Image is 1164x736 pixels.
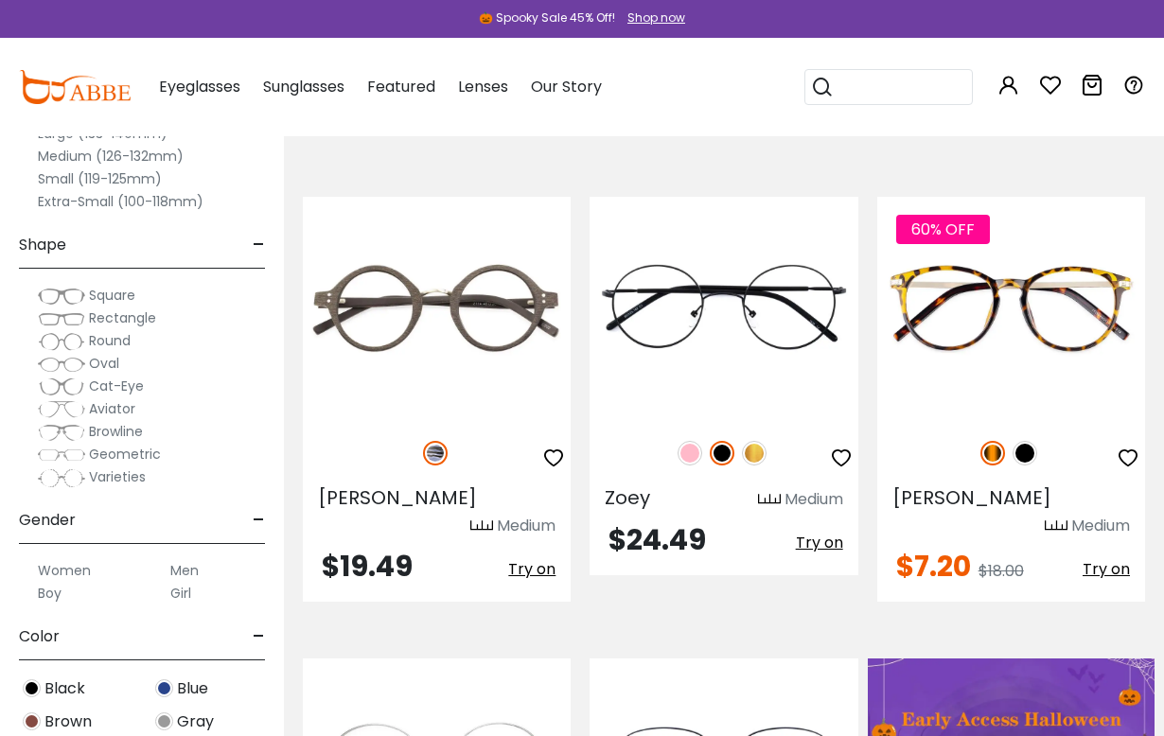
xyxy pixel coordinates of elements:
span: Aviator [89,399,135,418]
img: Rectangle.png [38,309,85,328]
div: Medium [785,488,843,511]
div: Medium [497,515,556,537]
span: Eyeglasses [159,76,240,97]
div: Shop now [627,9,685,26]
span: Geometric [89,445,161,464]
span: - [253,614,265,659]
img: Striped [423,441,448,465]
img: Aviator.png [38,400,85,419]
div: Medium [1071,515,1130,537]
span: Try on [508,558,556,580]
img: size ruler [470,519,493,534]
img: Black [23,679,41,697]
a: Shop now [618,9,685,26]
img: Gold [742,441,767,465]
img: Black [1013,441,1037,465]
label: Small (119-125mm) [38,167,162,190]
img: size ruler [758,493,781,507]
button: Try on [796,526,843,560]
span: Try on [796,532,843,553]
img: Oval.png [38,355,85,374]
span: Varieties [89,467,146,486]
span: Brown [44,710,92,733]
img: Varieties.png [38,468,85,488]
img: Tortoise Callie - Combination ,Universal Bridge Fit [877,197,1145,420]
span: Sunglasses [263,76,344,97]
span: - [253,222,265,268]
img: Browline.png [38,423,85,442]
span: Square [89,286,135,305]
img: Striped Piggott - Acetate ,Universal Bridge Fit [303,197,571,420]
img: Cat-Eye.png [38,377,85,396]
div: 🎃 Spooky Sale 45% Off! [479,9,615,26]
img: Blue [155,679,173,697]
span: $19.49 [322,546,413,587]
label: Girl [170,582,191,605]
img: Gray [155,712,173,730]
label: Boy [38,582,62,605]
span: Blue [177,677,208,700]
span: $7.20 [896,546,971,587]
label: Men [170,559,199,582]
span: Color [19,614,60,659]
label: Extra-Small (100-118mm) [38,190,203,213]
span: Shape [19,222,66,268]
span: [PERSON_NAME] [892,484,1051,511]
img: abbeglasses.com [19,70,131,104]
span: Featured [367,76,435,97]
span: $18.00 [979,560,1024,582]
span: Zoey [605,484,650,511]
span: Rectangle [89,308,156,327]
img: Brown [23,712,41,730]
img: Black [710,441,734,465]
span: 60% OFF [896,215,990,244]
span: Our Story [531,76,602,97]
img: Pink [678,441,702,465]
label: Women [38,559,91,582]
span: Lenses [458,76,508,97]
span: Gender [19,498,76,543]
img: Geometric.png [38,446,85,464]
span: [PERSON_NAME] [318,484,477,511]
span: - [253,498,265,543]
span: Round [89,331,131,350]
label: Medium (126-132mm) [38,145,184,167]
button: Try on [508,552,556,587]
span: Try on [1083,558,1130,580]
span: Cat-Eye [89,377,144,395]
img: Square.png [38,287,85,306]
span: Gray [177,710,214,733]
span: Black [44,677,85,700]
span: Oval [89,354,119,373]
img: size ruler [1045,519,1067,534]
img: Tortoise [980,441,1005,465]
button: Try on [1083,552,1130,587]
span: Browline [89,422,143,441]
img: Black Zoey - Metal ,Adjust Nose Pads [590,197,857,420]
span: $24.49 [608,519,706,560]
img: Round.png [38,332,85,351]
